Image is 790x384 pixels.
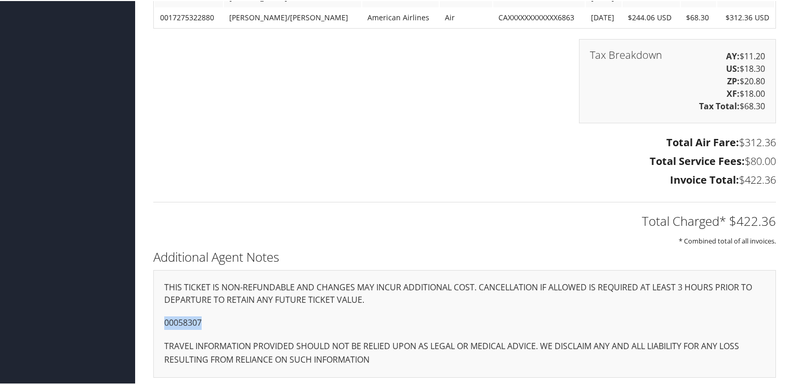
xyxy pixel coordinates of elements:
td: $244.06 USD [623,7,680,26]
td: Air [440,7,492,26]
strong: Invoice Total: [670,172,739,186]
strong: US: [726,62,740,73]
td: [PERSON_NAME]/[PERSON_NAME] [224,7,361,26]
p: TRAVEL INFORMATION PROVIDED SHOULD NOT BE RELIED UPON AS LEGAL OR MEDICAL ADVICE. WE DISCLAIM ANY... [164,339,765,365]
strong: Tax Total: [699,99,740,111]
h3: $422.36 [153,172,776,186]
td: 0017275322880 [155,7,223,26]
strong: AY: [726,49,740,61]
h2: Additional Agent Notes [153,247,776,265]
td: [DATE] [586,7,622,26]
strong: XF: [727,87,740,98]
div: $11.20 $18.30 $20.80 $18.00 $68.30 [579,38,776,122]
td: American Airlines [362,7,439,26]
td: $68.30 [681,7,716,26]
strong: Total Service Fees: [650,153,745,167]
h3: $312.36 [153,134,776,149]
td: CAXXXXXXXXXXXX6863 [493,7,585,26]
strong: Total Air Fare: [666,134,739,148]
p: 00058307 [164,315,765,329]
h2: Total Charged* $422.36 [153,211,776,229]
strong: ZP: [727,74,740,86]
td: $312.36 USD [717,7,774,26]
div: THIS TICKET IS NON-REFUNDABLE AND CHANGES MAY INCUR ADDITIONAL COST. CANCELLATION IF ALLOWED IS R... [153,269,776,377]
small: * Combined total of all invoices. [679,235,776,245]
h3: $80.00 [153,153,776,168]
h3: Tax Breakdown [590,49,662,59]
